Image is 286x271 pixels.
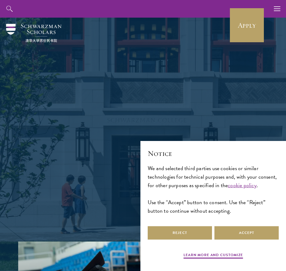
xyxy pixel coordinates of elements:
button: Accept [214,226,279,240]
a: cookie policy [228,181,256,189]
img: Schwarzman Scholars [6,24,62,42]
a: Apply [230,8,264,42]
button: Learn more and customize [183,252,243,259]
div: We and selected third parties use cookies or similar technologies for technical purposes and, wit... [148,164,279,215]
h2: Notice [148,148,279,159]
button: Reject [148,226,212,240]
